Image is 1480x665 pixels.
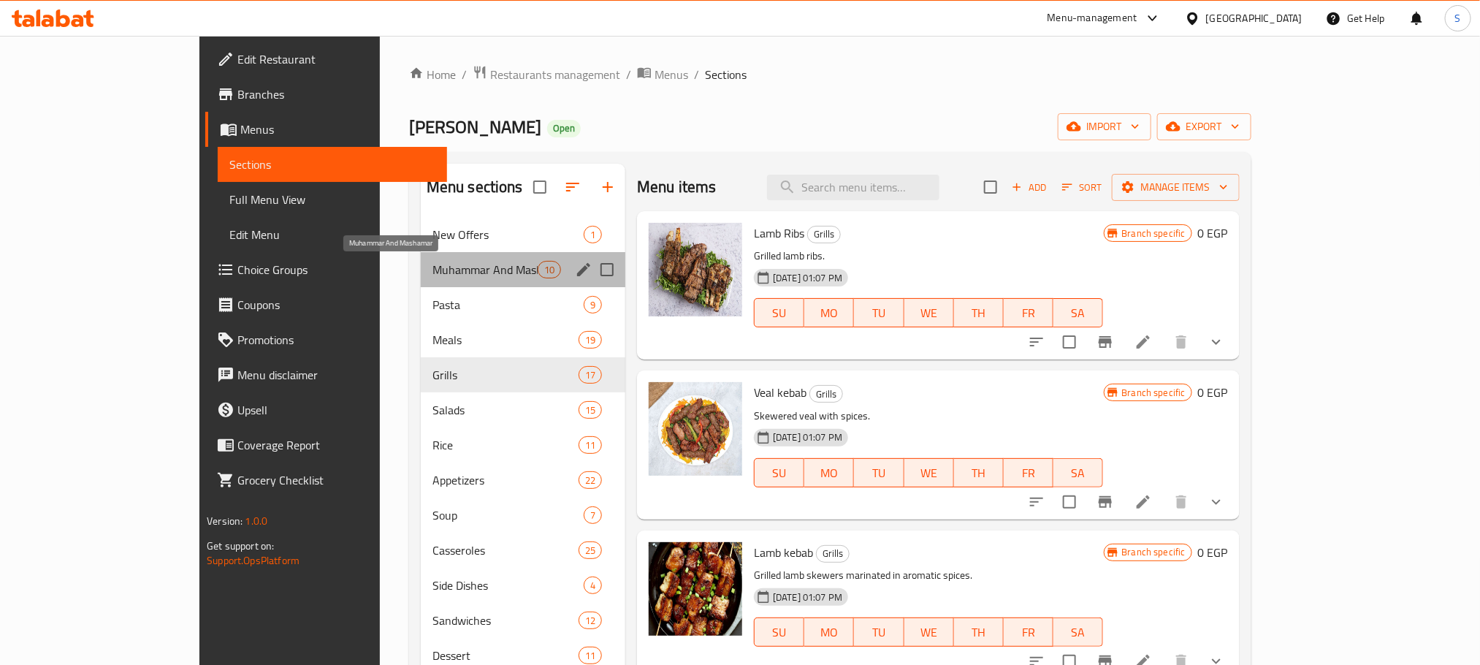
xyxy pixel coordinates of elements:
p: Grilled lamb ribs. [754,247,1103,265]
button: Manage items [1112,174,1240,201]
span: TU [860,622,898,643]
div: items [579,401,602,419]
span: TH [960,303,998,324]
span: TU [860,303,898,324]
span: MO [810,303,848,324]
h6: 0 EGP [1198,223,1228,243]
span: FR [1010,303,1048,324]
span: Upsell [237,401,435,419]
span: 11 [579,649,601,663]
span: Branch specific [1116,227,1191,240]
span: Sort items [1053,176,1112,199]
button: export [1157,113,1251,140]
svg: Show Choices [1208,493,1225,511]
li: / [626,66,631,83]
button: Branch-specific-item [1088,484,1123,520]
span: 9 [584,298,601,312]
a: Sections [218,147,446,182]
span: TU [860,463,898,484]
h6: 0 EGP [1198,542,1228,563]
div: Rice11 [421,427,625,463]
span: Edit Menu [229,226,435,243]
a: Coverage Report [205,427,446,463]
span: Select to update [1054,487,1085,517]
span: TH [960,463,998,484]
span: MO [810,463,848,484]
div: Side Dishes4 [421,568,625,603]
span: 11 [579,438,601,452]
button: TU [854,298,904,327]
span: SA [1059,463,1097,484]
span: WE [910,622,948,643]
span: Grills [432,366,579,384]
span: Add item [1006,176,1053,199]
div: items [579,541,602,559]
span: Branch specific [1116,545,1191,559]
span: FR [1010,622,1048,643]
img: Lamb kebab [649,542,742,636]
div: New Offers1 [421,217,625,252]
span: 10 [538,263,560,277]
span: Salads [432,401,579,419]
span: Select to update [1054,327,1085,357]
a: Full Menu View [218,182,446,217]
span: WE [910,303,948,324]
div: items [584,226,602,243]
button: Branch-specific-item [1088,324,1123,360]
span: Meals [432,331,579,349]
span: 25 [579,544,601,558]
span: Casseroles [432,541,579,559]
button: show more [1199,324,1234,360]
p: Skewered veal with spices. [754,407,1103,425]
h2: Menu sections [427,176,523,198]
span: Veal kebab [754,381,806,403]
span: Coverage Report [237,436,435,454]
span: Lamb kebab [754,541,813,563]
div: Grills [807,226,841,243]
a: Edit Menu [218,217,446,252]
button: MO [804,617,854,647]
button: SU [754,458,804,487]
span: 15 [579,403,601,417]
button: TH [954,617,1004,647]
button: SA [1053,298,1103,327]
span: Sections [705,66,747,83]
button: SU [754,617,804,647]
span: Appetizers [432,471,579,489]
span: 19 [579,333,601,347]
div: Meals19 [421,322,625,357]
button: TU [854,617,904,647]
span: export [1169,118,1240,136]
button: WE [904,298,954,327]
span: SU [760,463,798,484]
span: Get support on: [207,536,274,555]
img: Veal kebab [649,382,742,476]
div: items [579,436,602,454]
a: Promotions [205,322,446,357]
p: Grilled lamb skewers marinated in aromatic spices. [754,566,1103,585]
span: [DATE] 01:07 PM [767,271,848,285]
span: Version: [207,512,243,531]
a: Choice Groups [205,252,446,287]
span: Sections [229,156,435,173]
span: Coupons [237,296,435,313]
span: 17 [579,368,601,382]
div: Sandwiches12 [421,603,625,638]
button: edit [573,259,595,281]
div: items [584,577,602,594]
div: Muhammar And Mashamar10edit [421,252,625,287]
span: [DATE] 01:07 PM [767,430,848,444]
span: Branch specific [1116,386,1191,400]
a: Coupons [205,287,446,322]
span: Muhammar And Mashamar [432,261,538,278]
a: Menus [637,65,688,84]
span: New Offers [432,226,584,243]
button: TH [954,458,1004,487]
h6: 0 EGP [1198,382,1228,403]
span: Choice Groups [237,261,435,278]
button: show more [1199,484,1234,520]
button: WE [904,458,954,487]
span: Menus [240,121,435,138]
span: Grills [817,545,849,562]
